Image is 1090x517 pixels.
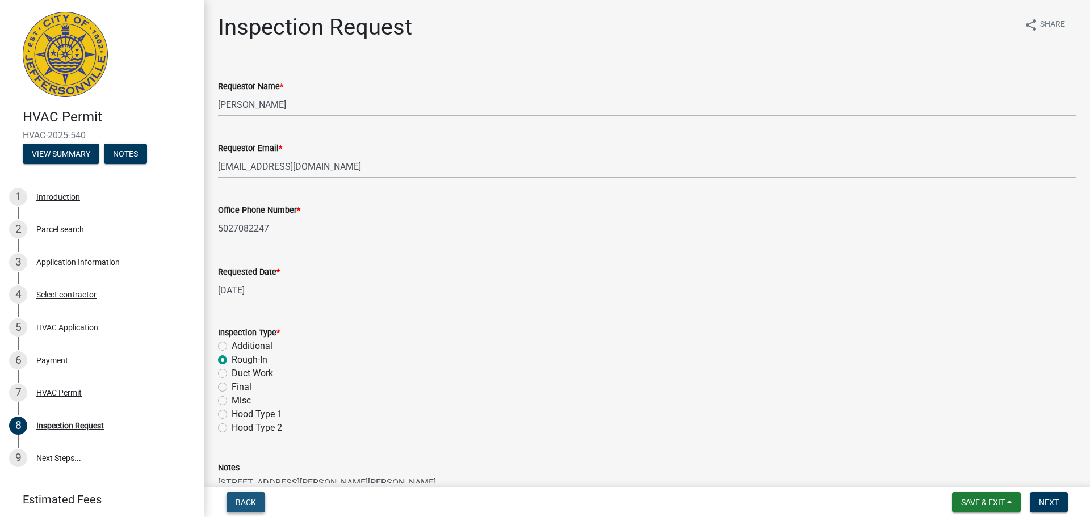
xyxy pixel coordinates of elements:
label: Inspection Type [218,329,280,337]
input: mm/dd/yyyy [218,279,322,302]
span: Next [1039,498,1059,507]
label: Additional [232,339,272,353]
div: 7 [9,384,27,402]
span: HVAC-2025-540 [23,130,182,141]
div: HVAC Application [36,323,98,331]
label: Requestor Email [218,145,282,153]
button: View Summary [23,144,99,164]
label: Hood Type 2 [232,421,282,435]
div: HVAC Permit [36,389,82,397]
div: 3 [9,253,27,271]
wm-modal-confirm: Summary [23,150,99,159]
div: Introduction [36,193,80,201]
label: Misc [232,394,251,407]
label: Notes [218,464,240,472]
label: Office Phone Number [218,207,300,215]
span: Save & Exit [961,498,1005,507]
label: Requestor Name [218,83,283,91]
button: Back [227,492,265,512]
label: Hood Type 1 [232,407,282,421]
div: Payment [36,356,68,364]
div: 6 [9,351,27,369]
button: Next [1030,492,1068,512]
h4: HVAC Permit [23,109,195,125]
h1: Inspection Request [218,14,412,41]
div: Parcel search [36,225,84,233]
button: Save & Exit [952,492,1021,512]
label: Requested Date [218,268,280,276]
span: Share [1040,18,1065,32]
span: Back [236,498,256,507]
a: Estimated Fees [9,488,186,511]
div: Application Information [36,258,120,266]
button: Notes [104,144,147,164]
wm-modal-confirm: Notes [104,150,147,159]
label: Duct Work [232,367,273,380]
div: Select contractor [36,291,97,299]
label: Rough-In [232,353,267,367]
i: share [1024,18,1038,32]
div: 9 [9,449,27,467]
img: City of Jeffersonville, Indiana [23,12,108,97]
button: shareShare [1015,14,1074,36]
div: 4 [9,285,27,304]
div: 1 [9,188,27,206]
label: Final [232,380,251,394]
div: 2 [9,220,27,238]
div: 8 [9,417,27,435]
div: Inspection Request [36,422,104,430]
div: 5 [9,318,27,337]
